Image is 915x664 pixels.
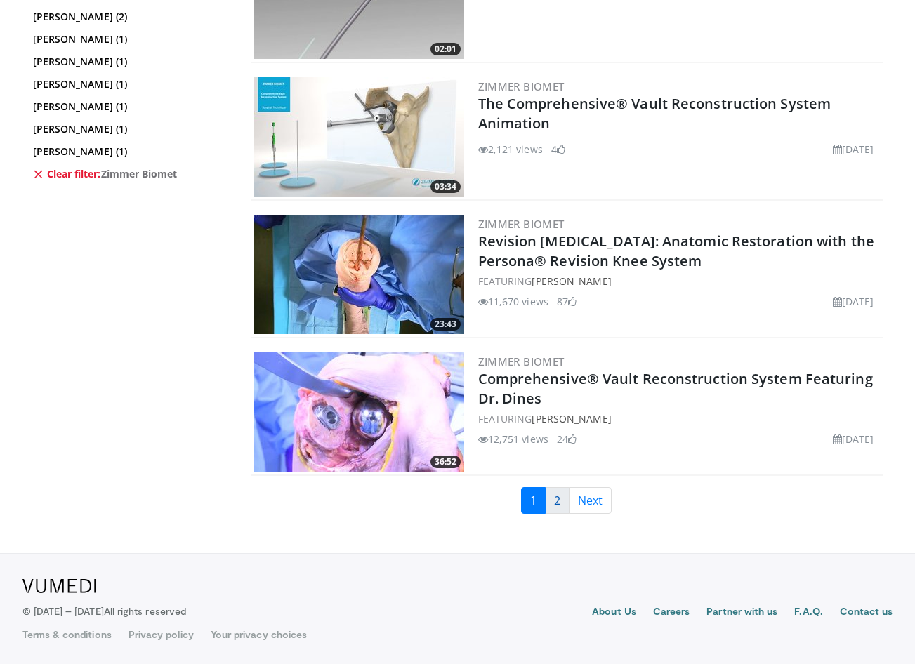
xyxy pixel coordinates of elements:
[592,604,636,621] a: About Us
[254,215,464,334] img: 82aed814-74a6-417c-912b-6e8fe9b5b7d4.300x170_q85_crop-smart_upscale.jpg
[478,217,565,231] a: Zimmer Biomet
[478,354,565,368] a: Zimmer Biomet
[478,411,880,426] div: FEATURING
[569,487,612,514] a: Next
[706,604,777,621] a: Partner with us
[532,412,611,425] a: [PERSON_NAME]
[33,100,226,114] a: [PERSON_NAME] (1)
[794,604,822,621] a: F.A.Q.
[33,10,226,24] a: [PERSON_NAME] (2)
[22,604,187,618] p: © [DATE] – [DATE]
[478,232,874,270] a: Revision [MEDICAL_DATA]: Anatomic Restoration with the Persona® Revision Knee System
[33,55,226,69] a: [PERSON_NAME] (1)
[551,142,565,157] li: 4
[557,294,577,309] li: 87
[833,142,874,157] li: [DATE]
[833,432,874,446] li: [DATE]
[557,432,577,446] li: 24
[33,167,226,181] a: Clear filter:Zimmer Biomet
[33,77,226,91] a: [PERSON_NAME] (1)
[478,432,548,446] li: 12,751 views
[104,605,186,617] span: All rights reserved
[478,142,543,157] li: 2,121 views
[22,579,96,593] img: VuMedi Logo
[430,456,461,468] span: 36:52
[254,77,464,197] img: YUAndpMCbXk_9hvX4xMDoxOjBzMTt2bJ.300x170_q85_crop-smart_upscale.jpg
[254,215,464,334] a: 23:43
[129,628,194,642] a: Privacy policy
[478,274,880,288] div: FEATURING
[211,628,307,642] a: Your privacy choices
[833,294,874,309] li: [DATE]
[840,604,893,621] a: Contact us
[101,167,178,181] span: Zimmer Biomet
[22,628,112,642] a: Terms & conditions
[478,94,831,133] a: The Comprehensive® Vault Reconstruction System Animation
[254,77,464,197] a: 03:34
[430,318,461,331] span: 23:43
[33,32,226,46] a: [PERSON_NAME] (1)
[33,145,226,159] a: [PERSON_NAME] (1)
[254,352,464,472] a: 36:52
[478,369,873,408] a: Comprehensive® Vault Reconstruction System Featuring Dr. Dines
[545,487,570,514] a: 2
[478,79,565,93] a: Zimmer Biomet
[653,604,690,621] a: Careers
[254,352,464,472] img: fd1533a9-711d-4dad-8282-972a970ce71c.300x170_q85_crop-smart_upscale.jpg
[251,487,883,514] nav: Search results pages
[478,294,548,309] li: 11,670 views
[33,122,226,136] a: [PERSON_NAME] (1)
[532,274,611,288] a: [PERSON_NAME]
[430,180,461,193] span: 03:34
[430,43,461,55] span: 02:01
[521,487,546,514] a: 1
